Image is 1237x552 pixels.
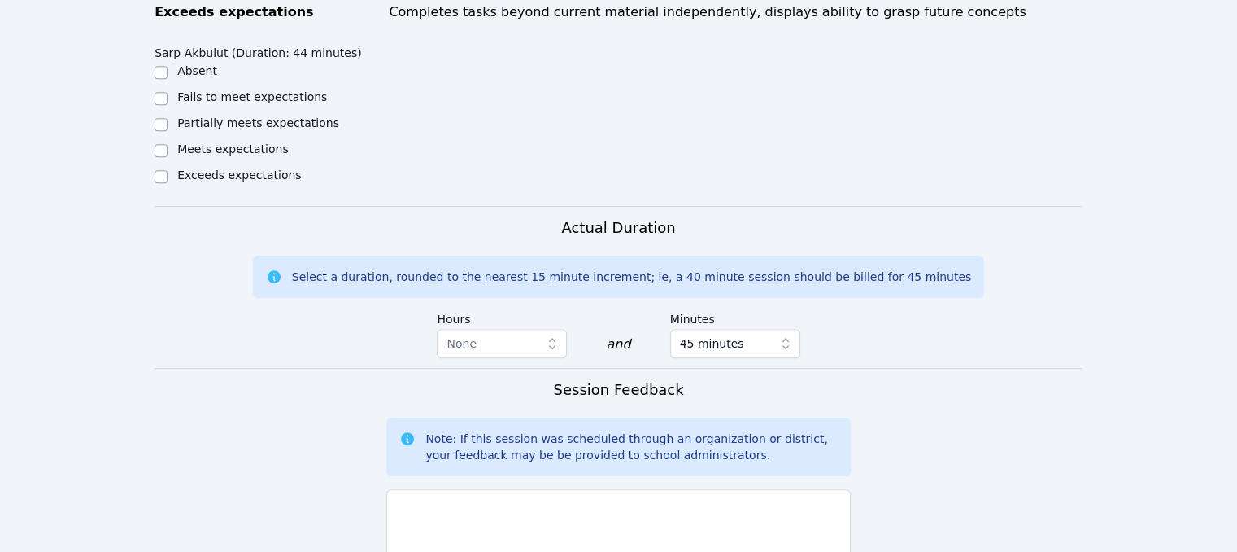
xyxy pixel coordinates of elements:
h3: Actual Duration [561,217,675,239]
div: Select a duration, rounded to the nearest 15 minute increment; ie, a 40 minute session should be ... [292,269,971,285]
div: Completes tasks beyond current material independently, displays ability to grasp future concepts [389,2,1082,22]
label: Exceeds expectations [177,169,301,182]
div: Note: If this session was scheduled through an organization or district, your feedback may be be ... [425,431,837,463]
span: 45 minutes [680,334,744,353]
label: Fails to meet expectations [177,90,327,103]
button: 45 minutes [670,329,800,358]
label: Hours [437,304,567,329]
h3: Session Feedback [553,379,683,401]
label: Absent [177,64,217,77]
button: None [437,329,567,358]
div: and [606,335,630,354]
label: Meets expectations [177,142,289,156]
label: Partially meets expectations [177,116,339,129]
span: None [446,337,477,350]
label: Minutes [670,304,800,329]
legend: Sarp Akbulut (Duration: 44 minutes) [155,38,362,63]
div: Exceeds expectations [155,2,379,22]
